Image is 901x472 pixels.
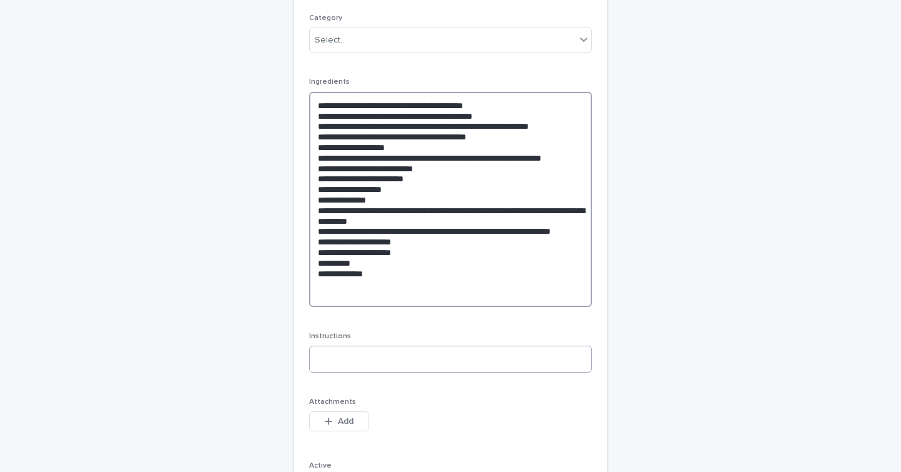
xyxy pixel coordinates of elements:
span: Instructions [309,333,351,340]
span: Add [338,417,354,426]
span: Ingredients [309,78,350,86]
div: Select... [315,34,346,47]
span: Active [309,462,332,469]
span: Category [309,14,342,22]
span: Attachments [309,398,356,406]
button: Add [309,411,369,431]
